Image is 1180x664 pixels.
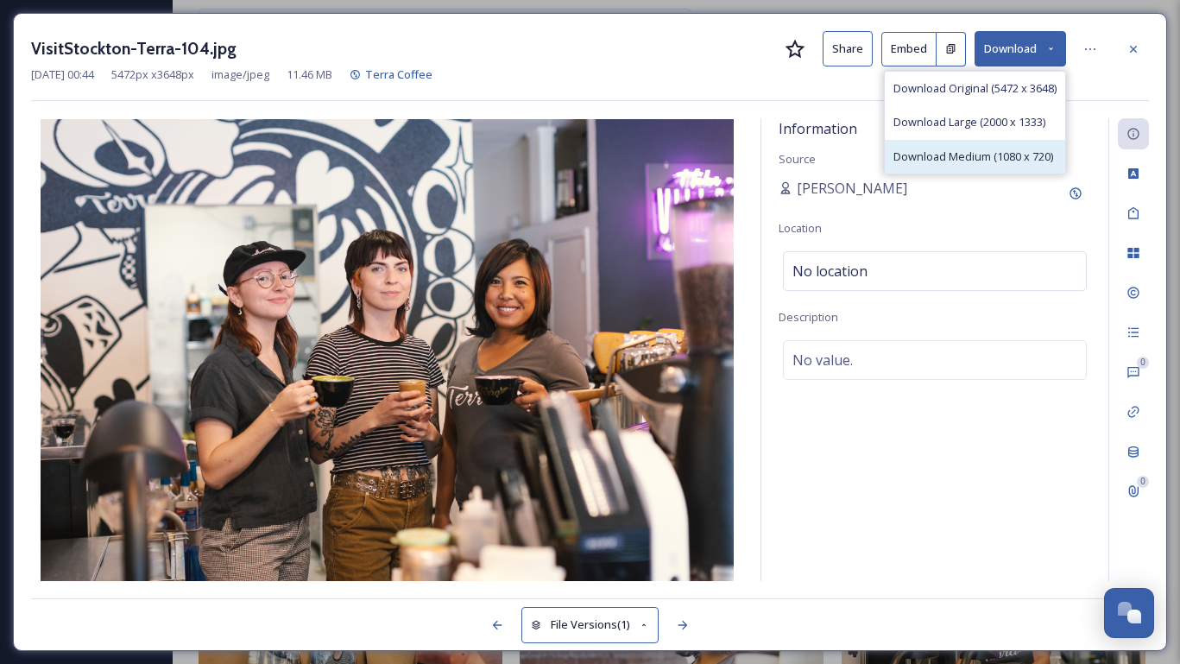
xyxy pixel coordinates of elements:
[779,151,816,167] span: Source
[1104,588,1154,638] button: Open Chat
[365,66,432,82] span: Terra Coffee
[211,66,269,83] span: image/jpeg
[31,66,94,83] span: [DATE] 00:44
[975,31,1066,66] button: Download
[521,607,659,642] button: File Versions(1)
[111,66,194,83] span: 5472 px x 3648 px
[893,114,1045,130] span: Download Large (2000 x 1333)
[31,119,743,581] img: VisitStockton-Terra-104.jpg
[779,119,857,138] span: Information
[823,31,873,66] button: Share
[1137,357,1149,369] div: 0
[792,261,868,281] span: No location
[881,32,937,66] button: Embed
[779,309,838,325] span: Description
[1137,476,1149,488] div: 0
[779,220,822,236] span: Location
[893,80,1057,97] span: Download Original (5472 x 3648)
[792,350,853,370] span: No value.
[31,36,237,61] h3: VisitStockton-Terra-104.jpg
[893,149,1053,165] span: Download Medium (1080 x 720)
[287,66,332,83] span: 11.46 MB
[797,178,907,199] span: [PERSON_NAME]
